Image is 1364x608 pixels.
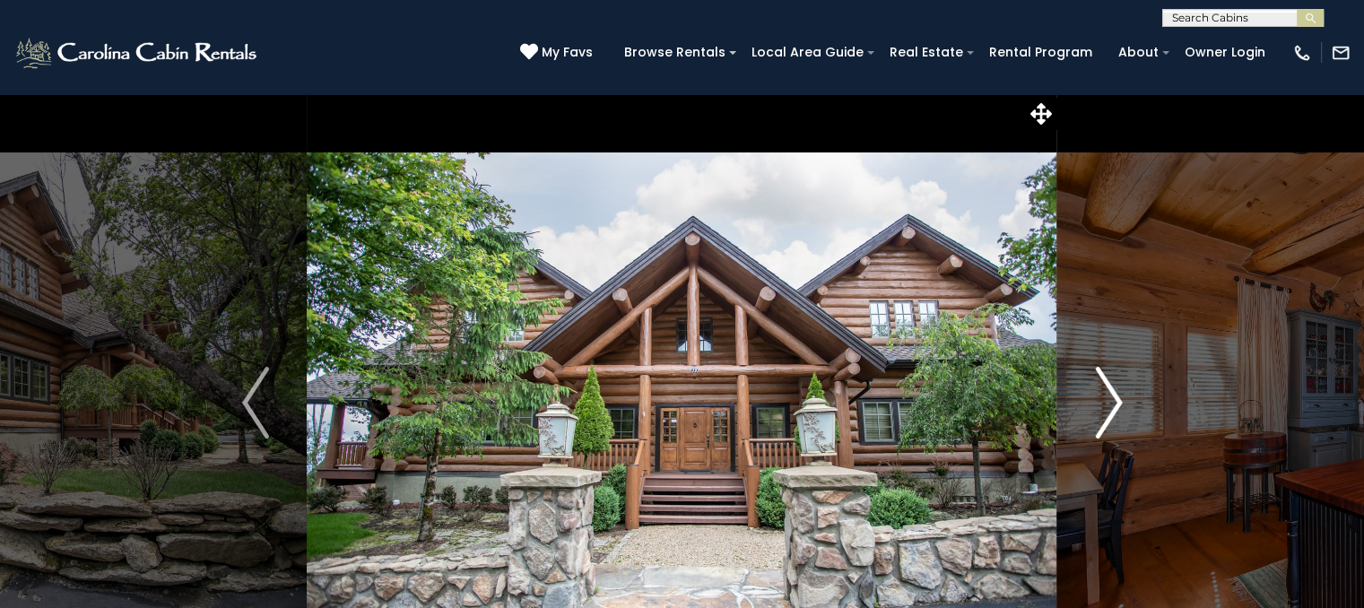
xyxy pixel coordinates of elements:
[1095,367,1122,439] img: arrow
[520,43,597,63] a: My Favs
[615,39,734,66] a: Browse Rentals
[1292,43,1312,63] img: phone-regular-white.png
[1176,39,1274,66] a: Owner Login
[1109,39,1168,66] a: About
[542,43,593,62] span: My Favs
[242,367,269,439] img: arrow
[13,35,262,71] img: White-1-2.png
[980,39,1101,66] a: Rental Program
[881,39,972,66] a: Real Estate
[1331,43,1351,63] img: mail-regular-white.png
[743,39,873,66] a: Local Area Guide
